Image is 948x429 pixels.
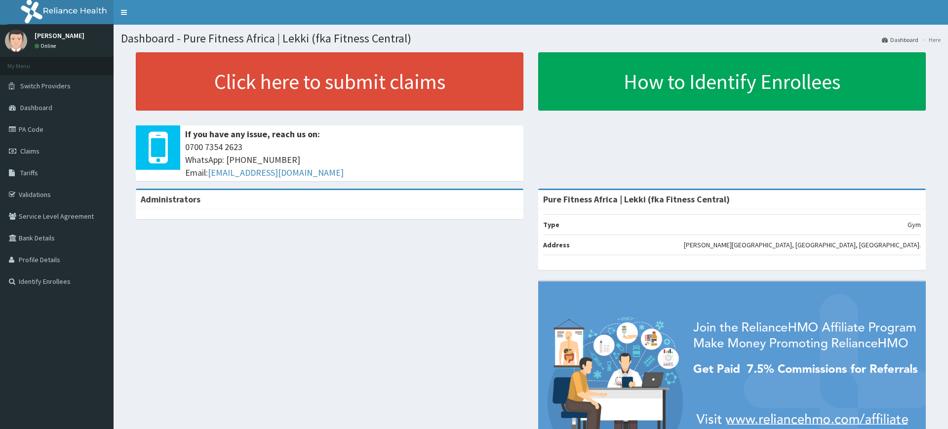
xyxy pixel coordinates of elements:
span: Switch Providers [20,81,71,90]
img: User Image [5,30,27,52]
b: Address [543,240,570,249]
span: 0700 7354 2623 WhatsApp: [PHONE_NUMBER] Email: [185,141,518,179]
span: Tariffs [20,168,38,177]
b: Administrators [141,194,200,205]
p: [PERSON_NAME] [35,32,84,39]
a: How to Identify Enrollees [538,52,926,111]
span: Dashboard [20,103,52,112]
b: Type [543,220,559,229]
p: Gym [908,220,921,230]
a: Click here to submit claims [136,52,523,111]
p: [PERSON_NAME][GEOGRAPHIC_DATA], [GEOGRAPHIC_DATA], [GEOGRAPHIC_DATA]. [684,240,921,250]
strong: Pure Fitness Africa | Lekki (fka Fitness Central) [543,194,730,205]
a: [EMAIL_ADDRESS][DOMAIN_NAME] [208,167,344,178]
h1: Dashboard - Pure Fitness Africa | Lekki (fka Fitness Central) [121,32,941,45]
span: Claims [20,147,39,156]
b: If you have any issue, reach us on: [185,128,320,140]
a: Online [35,42,58,49]
li: Here [919,36,941,44]
a: Dashboard [882,36,918,44]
